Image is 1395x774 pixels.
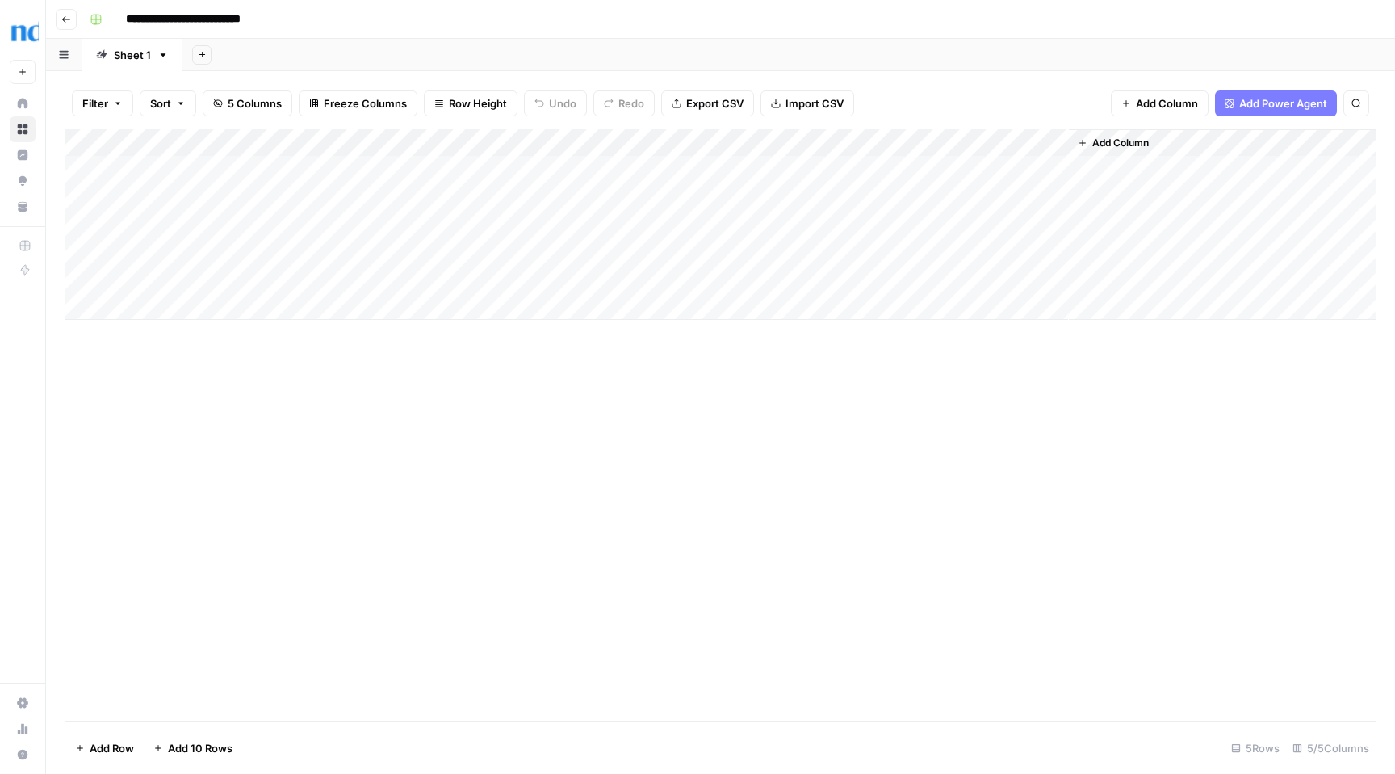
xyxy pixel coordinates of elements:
button: Help + Support [10,742,36,768]
span: Add Column [1136,95,1198,111]
div: 5/5 Columns [1286,735,1376,761]
button: Add Column [1071,133,1155,154]
span: Export CSV [686,95,744,111]
button: Add Power Agent [1215,90,1337,116]
span: Row Height [449,95,507,111]
span: Filter [82,95,108,111]
button: Add Column [1111,90,1209,116]
button: Freeze Columns [299,90,417,116]
span: Add 10 Rows [168,740,232,756]
button: Redo [593,90,655,116]
div: Sheet 1 [114,47,151,63]
span: Undo [549,95,576,111]
a: Sheet 1 [82,39,182,71]
span: 5 Columns [228,95,282,111]
a: Usage [10,716,36,742]
a: Home [10,90,36,116]
a: Insights [10,142,36,168]
a: Browse [10,116,36,142]
img: Opendoor Logo [10,19,39,48]
span: Add Power Agent [1239,95,1327,111]
span: Redo [618,95,644,111]
div: 5 Rows [1225,735,1286,761]
button: Filter [72,90,133,116]
button: Row Height [424,90,517,116]
button: Workspace: Opendoor [10,13,36,53]
span: Add Row [90,740,134,756]
a: Your Data [10,194,36,220]
button: Sort [140,90,196,116]
button: Add 10 Rows [144,735,242,761]
span: Import CSV [785,95,844,111]
a: Opportunities [10,168,36,194]
button: Import CSV [760,90,854,116]
span: Sort [150,95,171,111]
button: Add Row [65,735,144,761]
span: Add Column [1092,136,1149,150]
a: Settings [10,690,36,716]
span: Freeze Columns [324,95,407,111]
button: 5 Columns [203,90,292,116]
button: Export CSV [661,90,754,116]
button: Undo [524,90,587,116]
